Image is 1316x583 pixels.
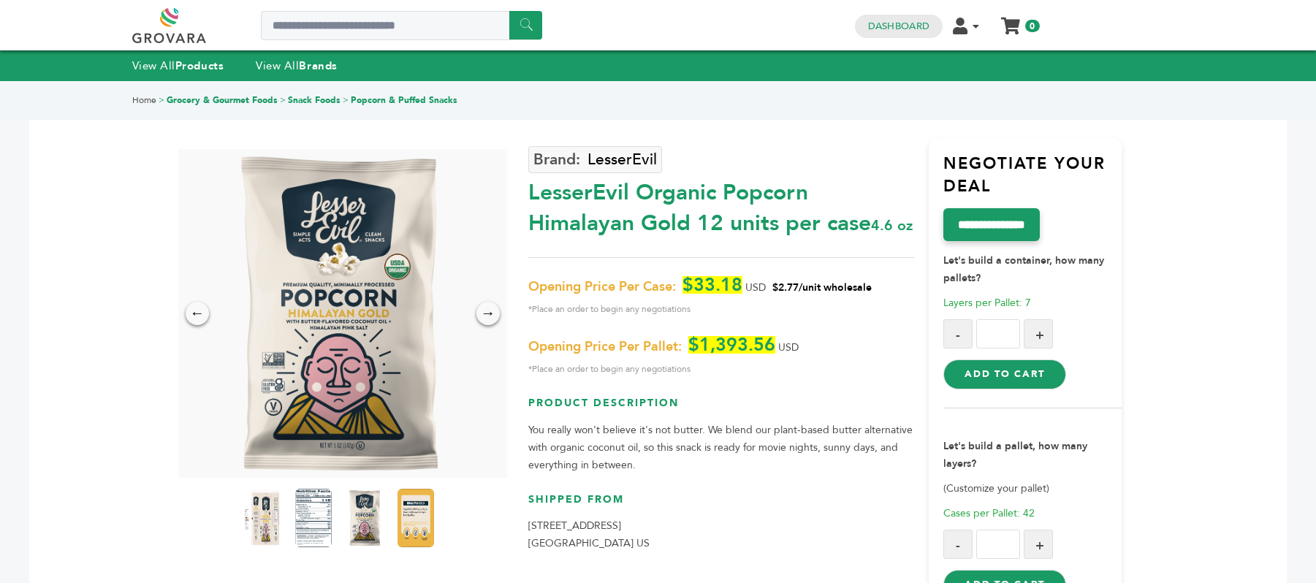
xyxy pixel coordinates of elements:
div: ← [186,302,209,325]
span: 4.6 oz [871,216,913,235]
span: > [343,94,349,106]
a: View AllBrands [256,58,338,73]
img: LesserEvil, Organic Popcorn Himalayan Gold 12 units per case 4.6 oz [346,489,383,547]
span: USD [778,340,799,354]
button: + [1024,530,1053,559]
strong: Products [175,58,224,73]
span: $2.77/unit wholesale [772,281,872,294]
input: Search a product or brand... [261,11,542,40]
a: Home [132,94,156,106]
a: Popcorn & Puffed Snacks [351,94,457,106]
button: Add to Cart [943,359,1065,389]
p: You really won't believe it's not butter. We blend our plant-based butter alternative with organi... [528,422,914,474]
button: - [943,319,973,348]
h3: Negotiate Your Deal [943,153,1122,209]
p: [STREET_ADDRESS] [GEOGRAPHIC_DATA] US [528,517,914,552]
h3: Shipped From [528,492,914,518]
span: Layers per Pallet: 7 [943,296,1031,310]
span: *Place an order to begin any negotiations [528,300,914,318]
span: > [280,94,286,106]
span: > [159,94,164,106]
p: (Customize your pallet) [943,480,1122,498]
strong: Let's build a container, how many pallets? [943,254,1104,285]
div: → [476,302,500,325]
img: LesserEvil, Organic Popcorn Himalayan Gold 12 units per case 4.6 oz Nutrition Info [295,489,332,547]
strong: Let's build a pallet, how many layers? [943,439,1087,470]
img: LesserEvil, Organic Popcorn Himalayan Gold 12 units per case 4.6 oz Product Label [244,489,281,547]
strong: Brands [299,58,337,73]
button: + [1024,319,1053,348]
span: 0 [1025,20,1039,32]
img: LesserEvil, Organic Popcorn Himalayan Gold 12 units per case 4.6 oz [398,489,434,547]
span: Cases per Pallet: 42 [943,506,1035,520]
span: USD [745,281,766,294]
a: Dashboard [868,20,929,33]
a: Snack Foods [288,94,341,106]
button: - [943,530,973,559]
span: $1,393.56 [688,336,775,354]
span: Opening Price Per Pallet: [528,338,682,356]
span: Opening Price Per Case: [528,278,676,296]
span: $33.18 [682,276,742,294]
a: LesserEvil [528,146,662,173]
img: LesserEvil, Organic Popcorn Himalayan Gold 12 units per case 4.6 oz [223,149,454,478]
a: My Cart [1002,13,1019,28]
h3: Product Description [528,396,914,422]
a: Grocery & Gourmet Foods [167,94,278,106]
a: View AllProducts [132,58,224,73]
span: *Place an order to begin any negotiations [528,360,914,378]
div: LesserEvil Organic Popcorn Himalayan Gold 12 units per case [528,170,914,239]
